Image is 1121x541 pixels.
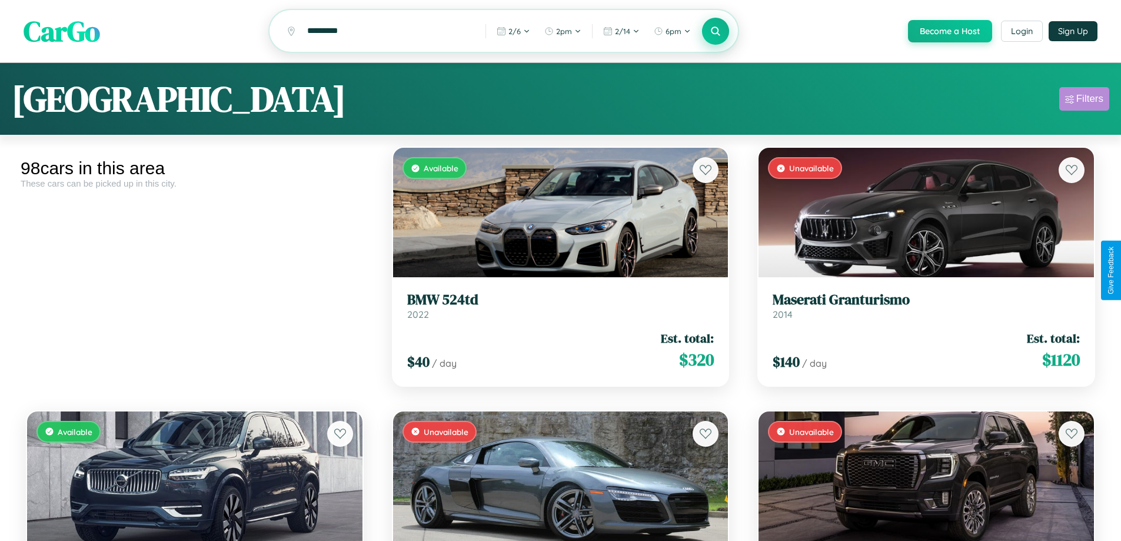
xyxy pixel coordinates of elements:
[679,348,714,371] span: $ 320
[1059,87,1109,111] button: Filters
[24,12,100,51] span: CarGo
[424,427,468,437] span: Unavailable
[597,22,646,41] button: 2/14
[1076,93,1103,105] div: Filters
[773,308,793,320] span: 2014
[58,427,92,437] span: Available
[538,22,587,41] button: 2pm
[407,291,714,320] a: BMW 524td2022
[21,178,369,188] div: These cars can be picked up in this city.
[1042,348,1080,371] span: $ 1120
[802,357,827,369] span: / day
[407,291,714,308] h3: BMW 524td
[508,26,521,36] span: 2 / 6
[1107,247,1115,294] div: Give Feedback
[908,20,992,42] button: Become a Host
[1049,21,1097,41] button: Sign Up
[12,75,346,123] h1: [GEOGRAPHIC_DATA]
[789,427,834,437] span: Unavailable
[491,22,536,41] button: 2/6
[661,330,714,347] span: Est. total:
[424,163,458,173] span: Available
[773,291,1080,320] a: Maserati Granturismo2014
[407,352,430,371] span: $ 40
[648,22,697,41] button: 6pm
[666,26,681,36] span: 6pm
[789,163,834,173] span: Unavailable
[1001,21,1043,42] button: Login
[615,26,630,36] span: 2 / 14
[21,158,369,178] div: 98 cars in this area
[432,357,457,369] span: / day
[773,352,800,371] span: $ 140
[773,291,1080,308] h3: Maserati Granturismo
[1027,330,1080,347] span: Est. total:
[556,26,572,36] span: 2pm
[407,308,429,320] span: 2022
